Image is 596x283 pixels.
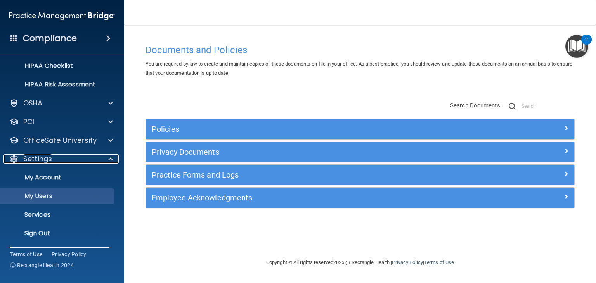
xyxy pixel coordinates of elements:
[9,154,113,164] a: Settings
[218,250,502,275] div: Copyright © All rights reserved 2025 @ Rectangle Health | |
[152,171,461,179] h5: Practice Forms and Logs
[5,192,111,200] p: My Users
[5,81,111,88] p: HIPAA Risk Assessment
[152,148,461,156] h5: Privacy Documents
[152,125,461,133] h5: Policies
[23,154,52,164] p: Settings
[152,193,461,202] h5: Employee Acknowledgments
[52,250,87,258] a: Privacy Policy
[5,230,111,237] p: Sign Out
[146,45,575,55] h4: Documents and Policies
[146,61,572,76] span: You are required by law to create and maintain copies of these documents on file in your office. ...
[23,117,34,126] p: PCI
[152,192,568,204] a: Employee Acknowledgments
[509,103,516,110] img: ic-search.3b580494.png
[5,211,111,219] p: Services
[565,35,588,58] button: Open Resource Center, 2 new notifications
[23,136,97,145] p: OfficeSafe University
[450,102,502,109] span: Search Documents:
[10,261,74,269] span: Ⓒ Rectangle Health 2024
[585,40,588,50] div: 2
[10,250,42,258] a: Terms of Use
[9,136,113,145] a: OfficeSafe University
[9,117,113,126] a: PCI
[23,33,77,44] h4: Compliance
[5,62,111,70] p: HIPAA Checklist
[424,259,454,265] a: Terms of Use
[152,146,568,158] a: Privacy Documents
[152,123,568,135] a: Policies
[392,259,423,265] a: Privacy Policy
[9,98,113,108] a: OSHA
[152,169,568,181] a: Practice Forms and Logs
[521,100,575,112] input: Search
[23,98,43,108] p: OSHA
[5,174,111,181] p: My Account
[9,8,115,24] img: PMB logo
